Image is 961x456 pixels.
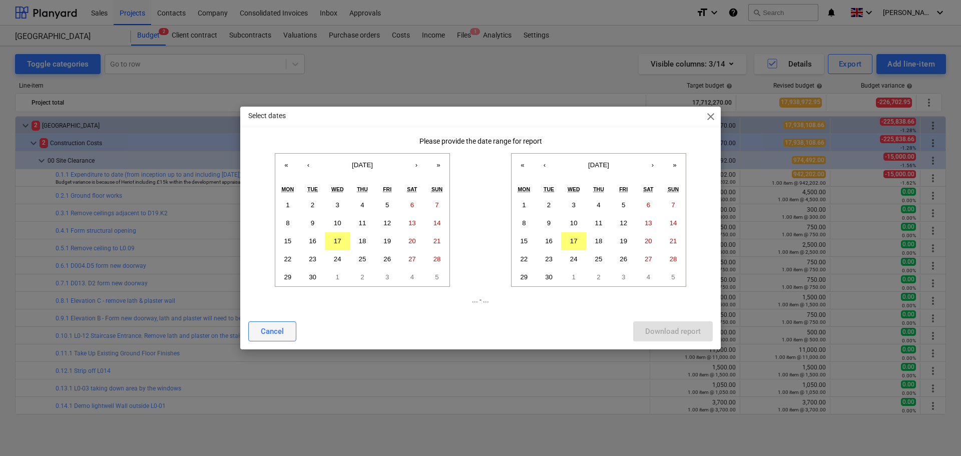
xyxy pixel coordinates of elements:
[664,154,686,176] button: »
[400,268,425,286] button: 4 October 2025
[424,232,449,250] button: 21 September 2025
[572,201,576,209] abbr: 3 September 2025
[400,232,425,250] button: 20 September 2025
[383,186,391,192] abbr: Friday
[547,219,551,227] abbr: 9 September 2025
[300,196,325,214] button: 2 September 2025
[705,111,717,123] span: close
[518,186,531,192] abbr: Monday
[512,214,537,232] button: 8 September 2025
[670,237,677,245] abbr: 21 September 2025
[570,237,578,245] abbr: 17 September 2025
[248,321,296,341] button: Cancel
[410,201,414,209] abbr: 6 September 2025
[309,255,316,263] abbr: 23 September 2025
[331,186,344,192] abbr: Wednesday
[670,255,677,263] abbr: 28 September 2025
[512,232,537,250] button: 15 September 2025
[300,232,325,250] button: 16 September 2025
[375,250,400,268] button: 26 September 2025
[275,214,300,232] button: 8 September 2025
[431,186,442,192] abbr: Sunday
[512,250,537,268] button: 22 September 2025
[611,232,636,250] button: 19 September 2025
[636,268,661,286] button: 4 October 2025
[661,196,686,214] button: 7 September 2025
[561,250,586,268] button: 24 September 2025
[286,219,289,227] abbr: 8 September 2025
[275,268,300,286] button: 29 September 2025
[522,219,526,227] abbr: 8 September 2025
[248,111,286,121] p: Select dates
[537,232,562,250] button: 16 September 2025
[611,268,636,286] button: 3 October 2025
[408,219,416,227] abbr: 13 September 2025
[359,255,366,263] abbr: 25 September 2025
[545,273,553,281] abbr: 30 September 2025
[512,268,537,286] button: 29 September 2025
[275,250,300,268] button: 22 September 2025
[334,255,341,263] abbr: 24 September 2025
[375,196,400,214] button: 5 September 2025
[300,250,325,268] button: 23 September 2025
[547,201,551,209] abbr: 2 September 2025
[520,273,528,281] abbr: 29 September 2025
[400,214,425,232] button: 13 September 2025
[671,273,675,281] abbr: 5 October 2025
[520,255,528,263] abbr: 22 September 2025
[424,196,449,214] button: 7 September 2025
[544,186,554,192] abbr: Tuesday
[645,237,652,245] abbr: 20 September 2025
[311,201,314,209] abbr: 2 September 2025
[647,273,650,281] abbr: 4 October 2025
[275,196,300,214] button: 1 September 2025
[586,196,611,214] button: 4 September 2025
[670,219,677,227] abbr: 14 September 2025
[248,137,713,145] div: Please provide the date range for report
[300,214,325,232] button: 9 September 2025
[668,186,679,192] abbr: Sunday
[410,273,414,281] abbr: 4 October 2025
[433,237,441,245] abbr: 21 September 2025
[593,186,604,192] abbr: Thursday
[597,201,600,209] abbr: 4 September 2025
[383,255,391,263] abbr: 26 September 2025
[595,219,603,227] abbr: 11 September 2025
[275,232,300,250] button: 15 September 2025
[645,219,652,227] abbr: 13 September 2025
[248,295,713,305] p: ... - ...
[424,250,449,268] button: 28 September 2025
[334,237,341,245] abbr: 17 September 2025
[636,250,661,268] button: 27 September 2025
[334,219,341,227] abbr: 10 September 2025
[336,273,339,281] abbr: 1 October 2025
[350,196,375,214] button: 4 September 2025
[586,250,611,268] button: 25 September 2025
[611,250,636,268] button: 26 September 2025
[309,237,316,245] abbr: 16 September 2025
[537,250,562,268] button: 23 September 2025
[360,201,364,209] abbr: 4 September 2025
[385,273,389,281] abbr: 3 October 2025
[325,232,350,250] button: 17 September 2025
[636,196,661,214] button: 6 September 2025
[661,214,686,232] button: 14 September 2025
[561,268,586,286] button: 1 October 2025
[622,273,625,281] abbr: 3 October 2025
[911,408,961,456] div: Chat Widget
[611,214,636,232] button: 12 September 2025
[537,214,562,232] button: 9 September 2025
[619,186,628,192] abbr: Friday
[360,273,364,281] abbr: 2 October 2025
[408,237,416,245] abbr: 20 September 2025
[561,232,586,250] button: 17 September 2025
[350,232,375,250] button: 18 September 2025
[661,268,686,286] button: 5 October 2025
[325,250,350,268] button: 24 September 2025
[336,201,339,209] abbr: 3 September 2025
[622,201,625,209] abbr: 5 September 2025
[642,154,664,176] button: ›
[357,186,368,192] abbr: Thursday
[636,214,661,232] button: 13 September 2025
[311,219,314,227] abbr: 9 September 2025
